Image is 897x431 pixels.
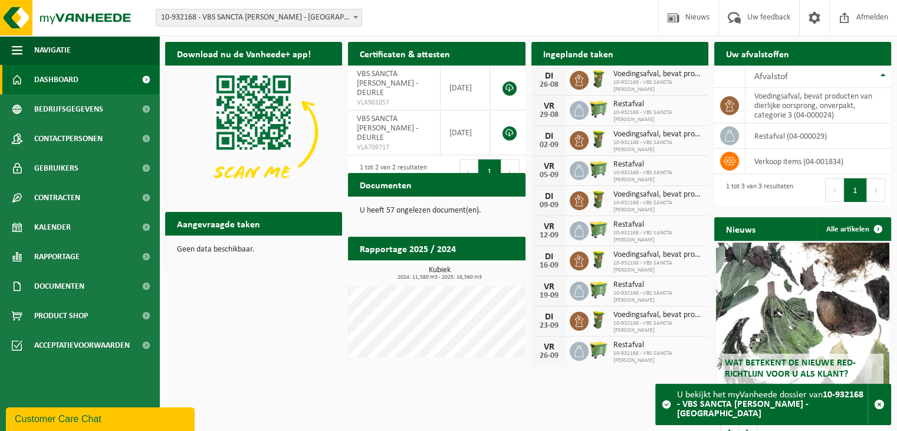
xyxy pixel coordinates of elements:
img: WB-0060-HPE-GN-50 [589,250,609,270]
h2: Download nu de Vanheede+ app! [165,42,323,65]
p: U heeft 57 ongelezen document(en). [360,207,513,215]
span: Restafval [613,341,702,350]
span: Product Shop [34,301,88,331]
span: Afvalstof [754,72,788,81]
h2: Ingeplande taken [531,42,625,65]
button: 1 [478,159,501,183]
h2: Documenten [348,173,423,196]
span: VBS SANCTA [PERSON_NAME] - DEURLE [357,115,418,142]
img: WB-0060-HPE-GN-50 [589,129,609,149]
td: voedingsafval, bevat producten van dierlijke oorsprong, onverpakt, categorie 3 (04-000024) [745,88,891,123]
div: 26-09 [537,352,561,360]
h2: Rapportage 2025 / 2024 [348,237,468,260]
span: Voedingsafval, bevat producten van dierlijke oorsprong, onverpakt, categorie 3 [613,130,702,139]
span: Kalender [34,213,71,242]
p: Geen data beschikbaar. [177,246,330,254]
span: 10-932168 - VBS SANCTA [PERSON_NAME] [613,139,702,154]
strong: 10-932168 - VBS SANCTA [PERSON_NAME] - [GEOGRAPHIC_DATA] [677,390,863,419]
a: Wat betekent de nieuwe RED-richtlijn voor u als klant? [716,243,889,390]
div: DI [537,312,561,322]
img: WB-0660-HPE-GN-50 [589,159,609,179]
iframe: chat widget [6,405,197,431]
img: WB-0060-HPE-GN-50 [589,310,609,330]
span: Contracten [34,183,80,213]
span: Acceptatievoorwaarden [34,331,130,360]
h2: Certificaten & attesten [348,42,462,65]
div: DI [537,192,561,201]
div: VR [537,102,561,111]
div: DI [537,132,561,141]
span: Gebruikers [34,154,78,183]
div: DI [537,71,561,81]
div: 19-09 [537,292,561,300]
img: WB-0660-HPE-GN-50 [589,340,609,360]
span: Navigatie [34,35,71,65]
span: Voedingsafval, bevat producten van dierlijke oorsprong, onverpakt, categorie 3 [613,70,702,79]
div: 12-09 [537,231,561,240]
span: Bedrijfsgegevens [34,94,103,124]
button: Next [501,159,520,183]
span: Documenten [34,272,84,301]
div: VR [537,342,561,352]
div: VR [537,162,561,171]
span: 10-932168 - VBS SANCTA [PERSON_NAME] [613,290,702,304]
img: Download de VHEPlus App [165,66,342,198]
button: Next [867,178,885,202]
div: 16-09 [537,262,561,270]
span: 10-932168 - VBS SANCTA [PERSON_NAME] [613,109,702,123]
div: 02-09 [537,141,561,149]
div: U bekijkt het myVanheede dossier van [677,384,868,425]
span: VLA901057 [357,98,431,107]
span: Voedingsafval, bevat producten van dierlijke oorsprong, onverpakt, categorie 3 [613,190,702,200]
div: 23-09 [537,322,561,330]
span: 10-932168 - VBS SANCTA [PERSON_NAME] [613,230,702,244]
h2: Nieuws [714,217,767,240]
div: 29-08 [537,111,561,119]
span: 2024: 11,580 m3 - 2025: 16,560 m3 [354,275,525,280]
img: WB-0660-HPE-GN-50 [589,280,609,300]
span: Wat betekent de nieuwe RED-richtlijn voor u als klant? [725,358,856,379]
span: 10-932168 - VBS SANCTA MARIA - DEURLE [156,9,362,26]
span: Rapportage [34,242,80,272]
span: Restafval [613,100,702,109]
span: Dashboard [34,65,78,94]
h3: Kubiek [354,266,525,280]
img: WB-0060-HPE-GN-50 [589,190,609,210]
div: 09-09 [537,201,561,210]
td: [DATE] [441,66,490,110]
button: Previous [459,159,478,183]
button: Previous [825,178,844,202]
img: WB-0060-HPE-GN-50 [589,69,609,89]
span: Contactpersonen [34,124,103,154]
span: Restafval [613,160,702,169]
span: VBS SANCTA [PERSON_NAME] - DEURLE [357,70,418,97]
div: DI [537,252,561,262]
span: VLA709717 [357,143,431,152]
div: 1 tot 2 van 2 resultaten [354,158,427,184]
div: VR [537,222,561,231]
span: Voedingsafval, bevat producten van dierlijke oorsprong, onverpakt, categorie 3 [613,250,702,260]
td: [DATE] [441,110,490,155]
img: WB-0660-HPE-GN-50 [589,220,609,240]
span: 10-932168 - VBS SANCTA [PERSON_NAME] [613,169,702,184]
img: WB-0660-HPE-GN-50 [589,99,609,119]
span: 10-932168 - VBS SANCTA [PERSON_NAME] [613,260,702,274]
div: 26-08 [537,81,561,89]
span: Voedingsafval, bevat producten van dierlijke oorsprong, onverpakt, categorie 3 [613,311,702,320]
a: Alle artikelen [817,217,890,241]
td: verkoop items (04-001834) [745,149,891,174]
h2: Uw afvalstoffen [714,42,801,65]
div: 1 tot 3 van 3 resultaten [720,177,793,203]
div: VR [537,282,561,292]
div: 05-09 [537,171,561,179]
td: restafval (04-000029) [745,123,891,149]
span: 10-932168 - VBS SANCTA MARIA - DEURLE [156,9,362,27]
span: 10-932168 - VBS SANCTA [PERSON_NAME] [613,200,702,214]
button: 1 [844,178,867,202]
span: 10-932168 - VBS SANCTA [PERSON_NAME] [613,79,702,93]
span: Restafval [613,220,702,230]
span: 10-932168 - VBS SANCTA [PERSON_NAME] [613,320,702,334]
span: Restafval [613,280,702,290]
span: 10-932168 - VBS SANCTA [PERSON_NAME] [613,350,702,364]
